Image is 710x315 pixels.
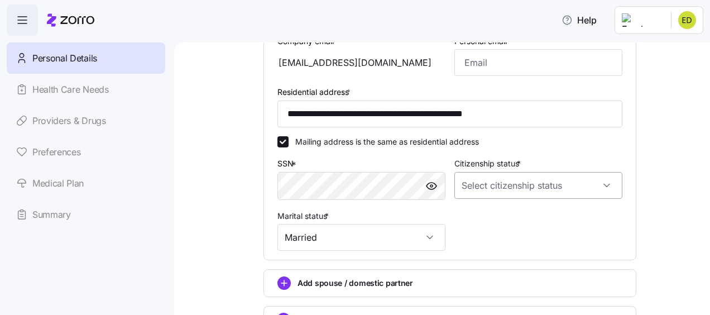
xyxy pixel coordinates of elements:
input: Email [454,49,622,76]
label: Mailing address is the same as residential address [289,136,479,147]
svg: add icon [277,276,291,290]
a: Personal Details [7,42,165,74]
button: Help [553,9,606,31]
span: Personal Details [32,51,97,65]
span: Help [562,13,597,27]
input: Select marital status [277,224,445,251]
input: Select citizenship status [454,172,622,199]
img: Employer logo [622,13,662,27]
img: e13b7e521f272abe59d513207635b630 [678,11,696,29]
span: Add spouse / domestic partner [298,278,413,289]
label: SSN [277,157,299,170]
label: Residential address [277,86,353,98]
label: Marital status [277,210,331,222]
label: Citizenship status [454,157,523,170]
